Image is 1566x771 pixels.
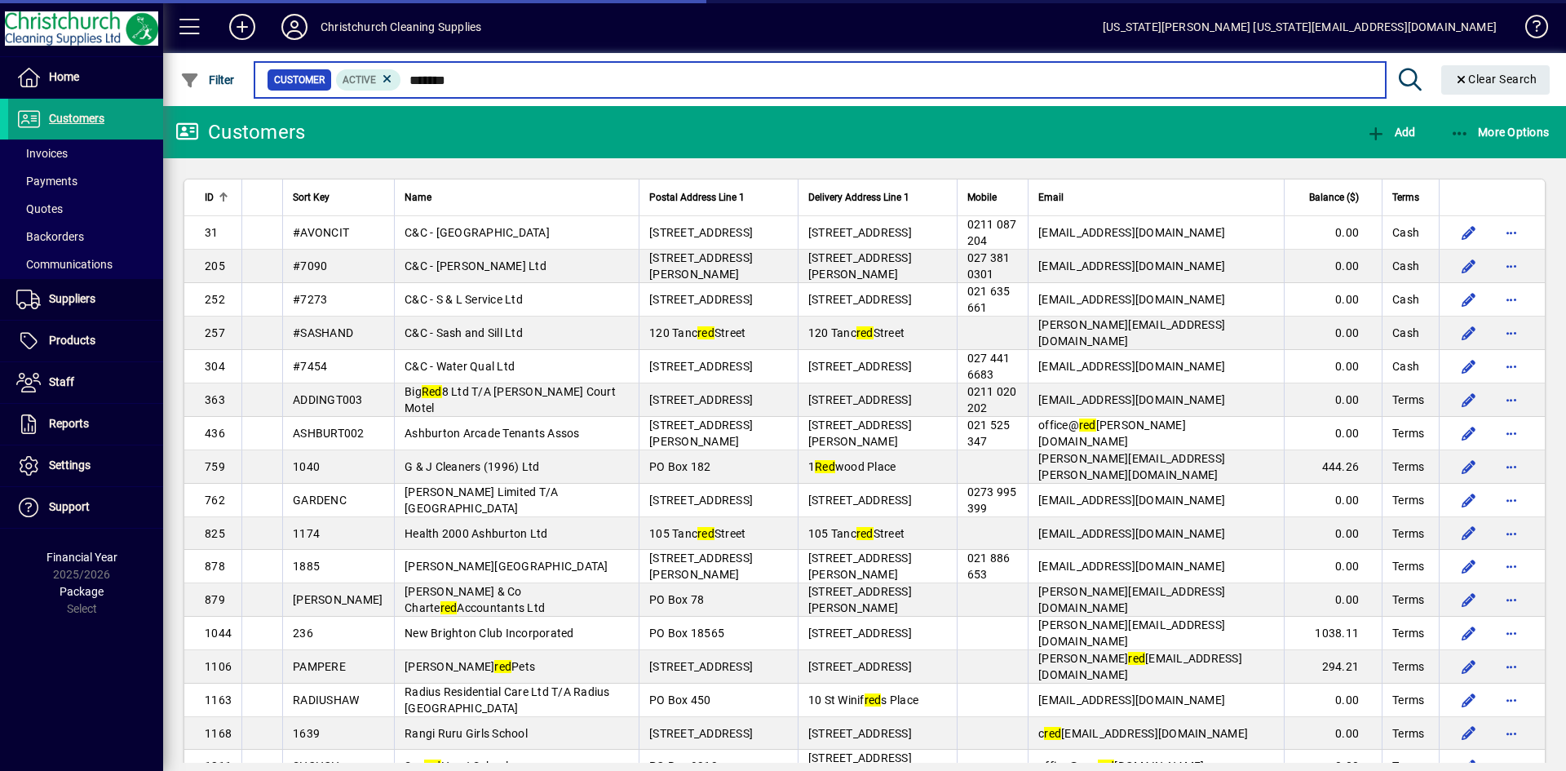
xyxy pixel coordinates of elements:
span: 120 Tanc Street [649,326,745,339]
span: 878 [205,560,225,573]
span: PO Box 182 [649,460,711,473]
button: Edit [1456,720,1482,747]
span: Cash [1392,224,1419,241]
a: Backorders [8,223,163,250]
span: [STREET_ADDRESS] [649,393,753,406]
button: More options [1498,454,1524,480]
span: #7454 [293,360,327,373]
button: Add [216,12,268,42]
span: C&C - S & L Service Ltd [405,293,523,306]
span: [STREET_ADDRESS][PERSON_NAME] [649,552,753,581]
span: Delivery Address Line 1 [808,188,909,206]
a: Staff [8,362,163,403]
span: [STREET_ADDRESS] [808,627,912,640]
span: 1040 [293,460,320,473]
button: Add [1362,117,1419,147]
button: More options [1498,720,1524,747]
span: [PERSON_NAME][EMAIL_ADDRESS][DOMAIN_NAME] [1038,318,1225,348]
button: More options [1498,587,1524,613]
span: [STREET_ADDRESS][PERSON_NAME] [808,585,912,614]
em: Red [422,385,442,398]
span: [PERSON_NAME][EMAIL_ADDRESS][DOMAIN_NAME] [1038,618,1225,648]
span: #7090 [293,259,327,273]
span: Terms [1392,425,1424,441]
span: ADDINGT003 [293,393,363,406]
button: More options [1498,320,1524,346]
button: Edit [1456,320,1482,346]
span: Filter [180,73,235,86]
button: Edit [1456,454,1482,480]
span: Terms [1392,459,1424,475]
span: Terms [1392,625,1424,641]
span: Cash [1392,358,1419,374]
td: 0.00 [1284,250,1382,283]
em: red [1079,419,1096,432]
em: red [865,693,882,707]
td: 0.00 [1284,417,1382,450]
span: [STREET_ADDRESS] [649,226,753,239]
span: PO Box 78 [649,593,704,606]
div: Christchurch Cleaning Supplies [321,14,481,40]
td: 0.00 [1284,684,1382,717]
button: Edit [1456,654,1482,680]
button: More options [1498,286,1524,312]
span: [STREET_ADDRESS] [808,393,912,406]
span: Radius Residential Care Ltd T/A Radius [GEOGRAPHIC_DATA] [405,685,610,715]
span: Balance ($) [1309,188,1359,206]
span: [PERSON_NAME] [293,593,383,606]
span: ASHBURT002 [293,427,365,440]
a: Knowledge Base [1513,3,1546,56]
span: New Brighton Club Incorporated [405,627,574,640]
span: Terms [1392,558,1424,574]
span: More Options [1450,126,1550,139]
em: red [1128,652,1145,665]
span: 027 381 0301 [967,251,1011,281]
span: 363 [205,393,225,406]
span: 436 [205,427,225,440]
span: Home [49,70,79,83]
span: [STREET_ADDRESS] [649,727,753,740]
span: Cash [1392,291,1419,308]
span: 1168 [205,727,232,740]
button: Edit [1456,253,1482,279]
span: 1174 [293,527,320,540]
span: [PERSON_NAME][EMAIL_ADDRESS][PERSON_NAME][DOMAIN_NAME] [1038,452,1225,481]
em: red [697,326,714,339]
td: 0.00 [1284,484,1382,517]
span: 0211 087 204 [967,218,1017,247]
span: Terms [1392,492,1424,508]
span: C&C - [PERSON_NAME] Ltd [405,259,546,273]
button: Edit [1456,553,1482,579]
span: [EMAIL_ADDRESS][DOMAIN_NAME] [1038,293,1225,306]
button: Edit [1456,420,1482,446]
span: 105 Tanc Street [649,527,745,540]
td: 0.00 [1284,283,1382,317]
span: 1044 [205,627,232,640]
span: Support [49,500,90,513]
a: Suppliers [8,279,163,320]
span: [STREET_ADDRESS] [808,360,912,373]
span: Backorders [16,230,84,243]
em: red [856,527,874,540]
div: ID [205,188,232,206]
span: Ashburton Arcade Tenants Assos [405,427,580,440]
div: [US_STATE][PERSON_NAME] [US_STATE][EMAIL_ADDRESS][DOMAIN_NAME] [1103,14,1497,40]
span: #AVONCIT [293,226,349,239]
span: [STREET_ADDRESS][PERSON_NAME] [808,251,912,281]
span: [STREET_ADDRESS][PERSON_NAME] [649,251,753,281]
span: [STREET_ADDRESS] [808,494,912,507]
button: More options [1498,521,1524,547]
td: 294.21 [1284,650,1382,684]
button: More options [1498,353,1524,379]
div: Customers [175,119,305,145]
span: 1 wood Place [808,460,896,473]
span: [STREET_ADDRESS] [649,293,753,306]
span: #SASHAND [293,326,353,339]
td: 0.00 [1284,583,1382,617]
span: Name [405,188,431,206]
span: GARDENC [293,494,347,507]
button: More options [1498,687,1524,713]
button: Edit [1456,587,1482,613]
span: Financial Year [46,551,117,564]
span: Terms [1392,392,1424,408]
